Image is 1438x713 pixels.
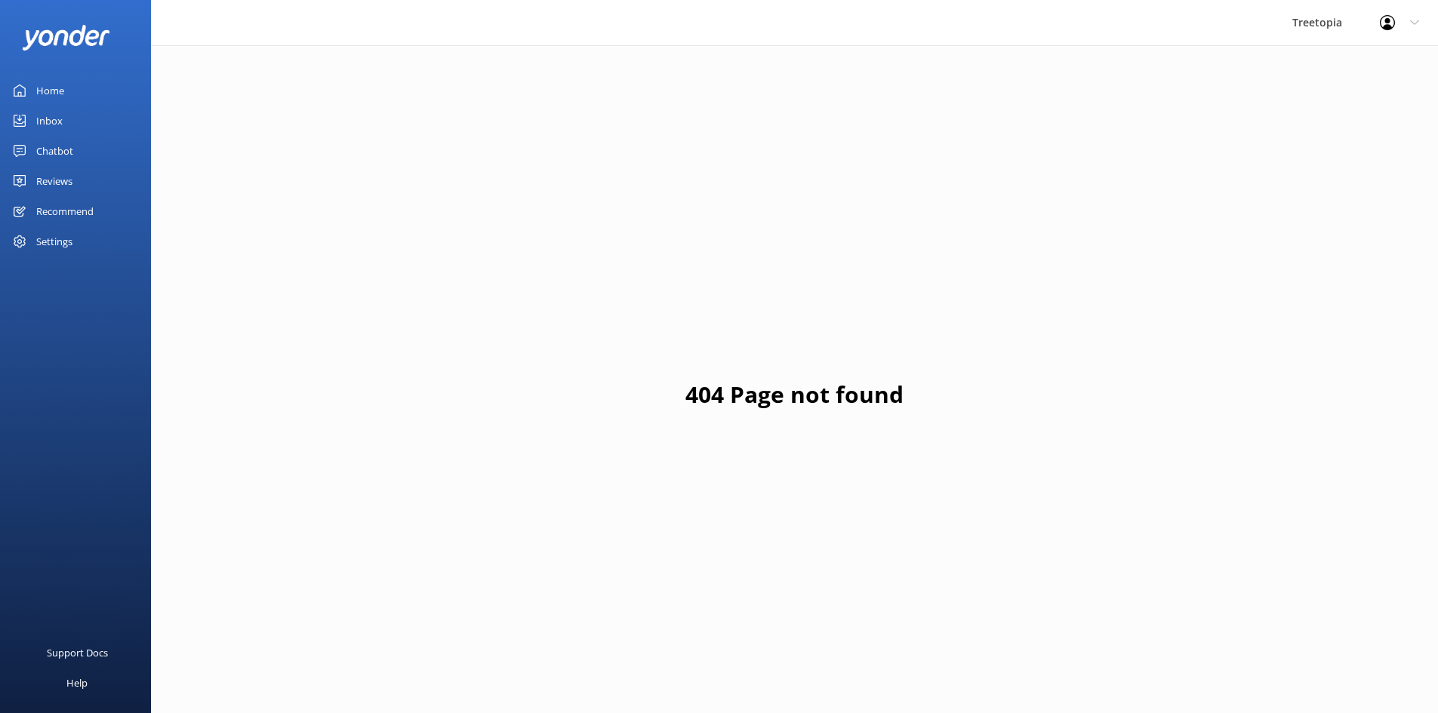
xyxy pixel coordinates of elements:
div: Chatbot [36,136,73,166]
div: Reviews [36,166,72,196]
img: yonder-white-logo.png [23,25,109,50]
div: Inbox [36,106,63,136]
div: Recommend [36,196,94,226]
div: Settings [36,226,72,257]
div: Support Docs [47,638,108,668]
h1: 404 Page not found [685,376,904,413]
div: Home [36,75,64,106]
div: Help [66,668,88,698]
